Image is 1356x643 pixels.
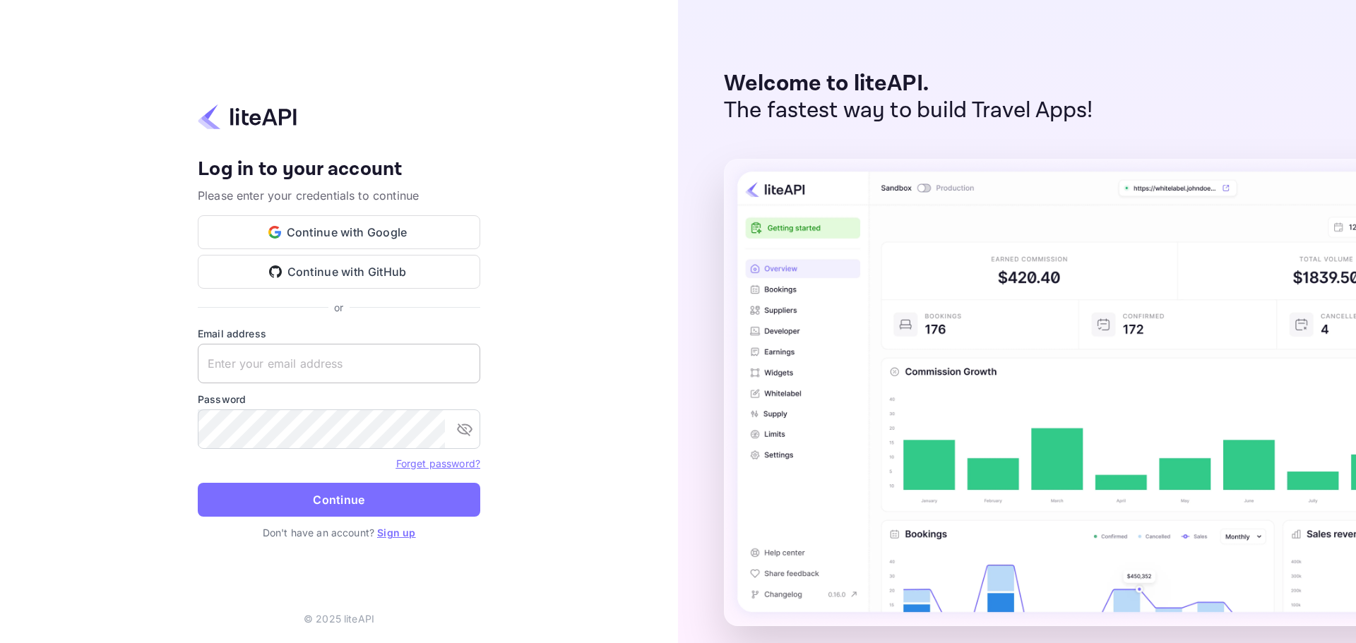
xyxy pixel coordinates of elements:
[198,103,297,131] img: liteapi
[396,457,480,469] a: Forget password?
[198,157,480,182] h4: Log in to your account
[451,415,479,443] button: toggle password visibility
[198,255,480,289] button: Continue with GitHub
[304,611,374,626] p: © 2025 liteAPI
[198,483,480,517] button: Continue
[198,344,480,383] input: Enter your email address
[198,392,480,407] label: Password
[198,215,480,249] button: Continue with Google
[396,456,480,470] a: Forget password?
[198,525,480,540] p: Don't have an account?
[377,527,415,539] a: Sign up
[198,326,480,341] label: Email address
[334,300,343,315] p: or
[198,187,480,204] p: Please enter your credentials to continue
[724,71,1093,97] p: Welcome to liteAPI.
[724,97,1093,124] p: The fastest way to build Travel Apps!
